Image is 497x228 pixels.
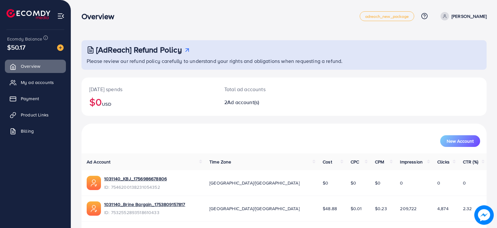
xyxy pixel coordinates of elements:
span: Clicks [437,159,450,165]
img: ic-ads-acc.e4c84228.svg [87,201,101,216]
span: $0 [323,180,328,186]
a: My ad accounts [5,76,66,89]
span: 0 [437,180,440,186]
span: ID: 7546200138231054352 [104,184,167,190]
span: Ad Account [87,159,111,165]
a: Payment [5,92,66,105]
span: Impression [400,159,423,165]
h2: $0 [89,96,209,108]
a: [PERSON_NAME] [438,12,487,20]
img: menu [57,12,65,20]
p: [PERSON_NAME] [452,12,487,20]
span: Billing [21,128,34,134]
a: adreach_new_package [360,11,414,21]
a: 1031140_KBJ_1756986678806 [104,175,167,182]
span: Payment [21,95,39,102]
h3: [AdReach] Refund Policy [96,45,182,54]
span: Ecomdy Balance [7,36,42,42]
p: Total ad accounts [224,85,310,93]
span: Product Links [21,112,49,118]
a: Product Links [5,108,66,121]
p: Please review our refund policy carefully to understand your rights and obligations when requesti... [87,57,483,65]
img: ic-ads-acc.e4c84228.svg [87,176,101,190]
span: $48.88 [323,205,337,212]
span: $50.17 [7,42,25,52]
h2: 2 [224,99,310,105]
img: image [474,205,494,225]
span: USD [102,101,111,107]
span: $0.23 [375,205,387,212]
span: $0.01 [351,205,362,212]
span: 4,874 [437,205,449,212]
span: CTR (%) [463,159,478,165]
span: 0 [463,180,466,186]
span: My ad accounts [21,79,54,86]
span: New Account [447,139,474,143]
img: image [57,44,64,51]
span: ID: 7532552893518610433 [104,209,185,216]
span: Ad account(s) [227,99,259,106]
span: CPM [375,159,384,165]
button: New Account [440,135,480,147]
span: 2.32 [463,205,472,212]
h3: Overview [81,12,119,21]
span: $0 [351,180,356,186]
span: Overview [21,63,40,69]
span: [GEOGRAPHIC_DATA]/[GEOGRAPHIC_DATA] [209,180,300,186]
span: adreach_new_package [365,14,409,18]
span: Time Zone [209,159,231,165]
span: 0 [400,180,403,186]
a: Billing [5,125,66,138]
span: $0 [375,180,380,186]
span: Cost [323,159,332,165]
a: 1031140_Brine Bargain_1753809157817 [104,201,185,208]
span: 209,722 [400,205,416,212]
span: [GEOGRAPHIC_DATA]/[GEOGRAPHIC_DATA] [209,205,300,212]
a: Overview [5,60,66,73]
img: logo [6,9,50,19]
p: [DATE] spends [89,85,209,93]
span: CPC [351,159,359,165]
